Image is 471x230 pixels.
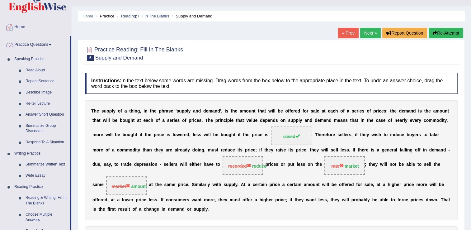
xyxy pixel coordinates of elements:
b: c [333,108,335,113]
b: d [217,108,220,113]
b: e [268,118,270,123]
b: n [410,108,413,113]
a: Home [82,14,93,18]
b: p [227,118,230,123]
b: h [259,108,262,113]
b: a [313,108,316,113]
b: e [97,108,99,113]
b: e [402,108,404,113]
b: e [101,132,103,137]
b: ' [220,108,221,113]
b: c [376,118,378,123]
b: b [115,132,118,137]
b: s [381,118,383,123]
b: e [263,118,265,123]
a: « Prev [338,28,358,38]
b: f [141,132,143,137]
b: e [206,108,209,113]
b: e [175,118,177,123]
b: o [285,108,288,113]
b: e [328,108,330,113]
b: e [381,108,384,113]
b: , [221,108,222,113]
b: a [240,118,243,123]
b: s [345,118,348,123]
b: d [198,108,201,113]
b: i [193,118,194,123]
a: Next » [360,28,381,38]
b: r [191,118,193,123]
b: h [392,108,394,113]
b: p [265,118,268,123]
b: g [130,132,133,137]
b: e [410,118,412,123]
b: p [373,108,376,113]
b: l [109,118,110,123]
b: m [429,118,432,123]
b: h [368,118,371,123]
b: d [315,118,318,123]
b: l [230,118,231,123]
b: s [362,108,365,113]
b: a [340,118,343,123]
b: n [195,108,198,113]
b: y [113,108,115,113]
b: e [397,118,400,123]
b: a [408,108,410,113]
b: l [404,118,405,123]
b: n [221,118,224,123]
b: l [187,108,188,113]
b: l [110,132,111,137]
b: r [307,108,308,113]
b: t [139,118,141,123]
b: n [251,108,254,113]
b: f [303,108,304,113]
b: m [404,108,408,113]
b: t [424,108,426,113]
b: g [128,118,131,123]
b: s [419,108,422,113]
b: e [383,118,386,123]
b: n [445,108,448,113]
b: e [231,118,233,123]
b: u [125,118,128,123]
b: t [150,108,151,113]
a: Choose Multiple Answers [23,209,70,226]
b: i [272,108,273,113]
b: o [440,108,442,113]
b: T [205,118,208,123]
b: c [194,118,197,123]
b: a [347,108,349,113]
b: s [177,108,179,113]
b: l [251,118,252,123]
button: Report Question [382,28,427,38]
b: h [94,108,97,113]
b: a [304,118,307,123]
b: m [242,108,246,113]
a: Home [0,18,71,34]
b: y [419,118,421,123]
b: h [131,108,134,113]
b: f [391,118,392,123]
b: b [278,108,280,113]
b: r [218,118,219,123]
b: i [133,108,134,113]
b: u [249,108,252,113]
b: e [210,118,213,123]
b: o [340,108,343,113]
b: n [362,118,365,123]
b: s [311,108,313,113]
b: c [148,118,151,123]
b: t [254,108,256,113]
b: i [106,118,107,123]
a: Speaking Practice [12,54,70,65]
b: t [390,108,392,113]
a: Practice Questions [0,36,70,52]
b: l [273,108,274,113]
a: Summarize Group Discussion [23,120,70,137]
b: h [133,132,136,137]
b: a [146,118,148,123]
b: o [426,118,429,123]
b: e [394,108,397,113]
b: o [182,118,185,123]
